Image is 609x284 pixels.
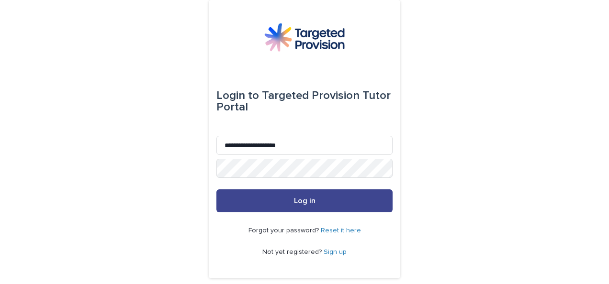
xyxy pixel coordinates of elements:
span: Forgot your password? [248,227,321,234]
button: Log in [216,189,393,212]
a: Reset it here [321,227,361,234]
span: Not yet registered? [262,249,324,255]
a: Sign up [324,249,347,255]
span: Login to [216,90,259,101]
span: Log in [294,197,316,205]
div: Targeted Provision Tutor Portal [216,82,393,120]
img: M5nRWzHhSzIhMunXDL62 [264,23,345,52]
